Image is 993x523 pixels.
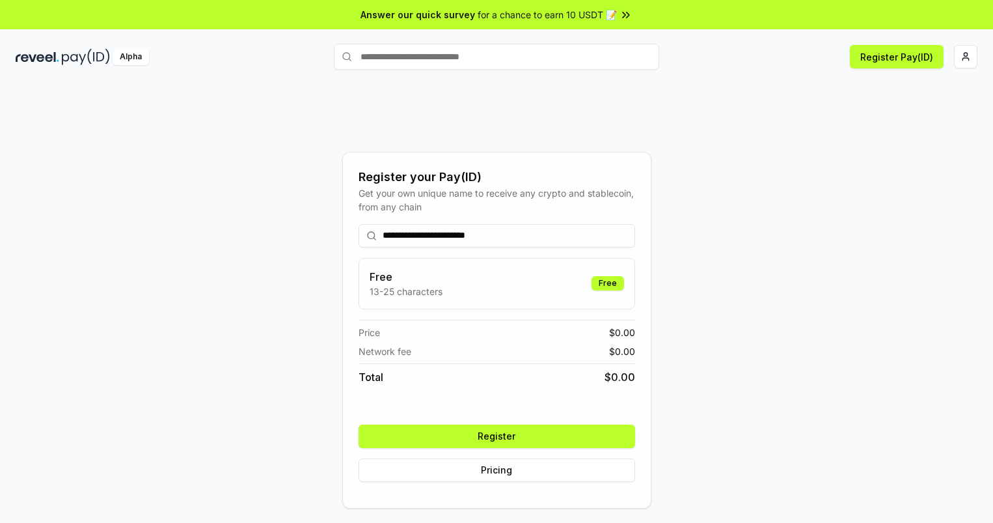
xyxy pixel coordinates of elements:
[359,459,635,482] button: Pricing
[360,8,475,21] span: Answer our quick survey
[113,49,149,65] div: Alpha
[592,276,624,290] div: Free
[359,326,380,339] span: Price
[62,49,110,65] img: pay_id
[370,269,442,285] h3: Free
[850,45,944,68] button: Register Pay(ID)
[370,285,442,298] p: 13-25 characters
[359,425,635,448] button: Register
[359,345,411,358] span: Network fee
[478,8,617,21] span: for a chance to earn 10 USDT 📝
[605,369,635,385] span: $ 0.00
[609,326,635,339] span: $ 0.00
[359,186,635,214] div: Get your own unique name to receive any crypto and stablecoin, from any chain
[359,369,383,385] span: Total
[359,168,635,186] div: Register your Pay(ID)
[609,345,635,358] span: $ 0.00
[16,49,59,65] img: reveel_dark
